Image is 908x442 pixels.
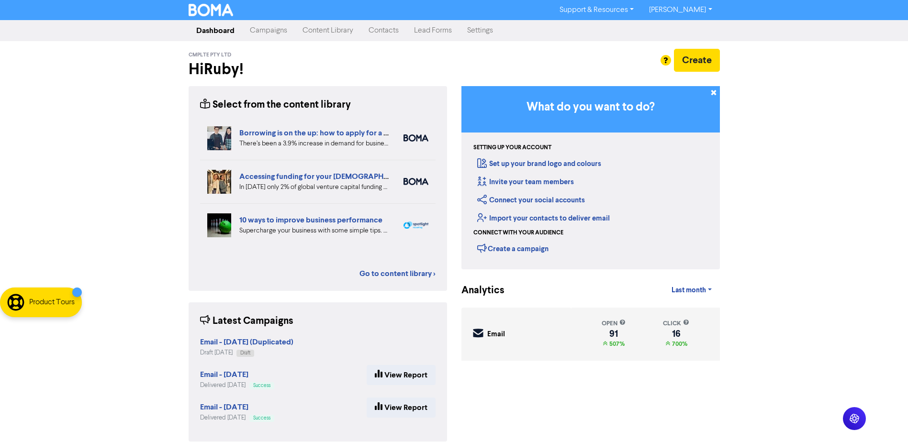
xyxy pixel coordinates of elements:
a: Lead Forms [406,21,460,40]
span: Draft [240,351,250,355]
div: 16 [663,330,689,338]
a: Email - [DATE] [200,404,248,411]
div: click [663,319,689,328]
a: Invite your team members [477,177,574,187]
span: Success [253,416,270,420]
div: open [602,319,626,328]
a: Import your contacts to deliver email [477,214,610,223]
img: BOMA Logo [189,4,234,16]
div: Delivered [DATE] [200,413,274,422]
a: Set up your brand logo and colours [477,159,601,168]
img: boma [404,178,428,185]
span: Success [253,383,270,388]
a: View Report [367,398,436,418]
span: CMPLTE Pty Ltd [189,52,231,58]
a: Go to content library > [359,268,436,279]
div: There’s been a 3.9% increase in demand for business loans from Aussie businesses. Find out the be... [239,139,389,149]
div: Getting Started in BOMA [461,86,720,269]
a: Connect your social accounts [477,196,585,205]
div: In 2024 only 2% of global venture capital funding went to female-only founding teams. We highligh... [239,182,389,192]
a: 10 ways to improve business performance [239,215,382,225]
a: Campaigns [242,21,295,40]
span: 700% [670,340,687,348]
strong: Email - [DATE] [200,402,248,412]
a: Email - [DATE] [200,371,248,379]
a: Dashboard [189,21,242,40]
h3: What do you want to do? [476,100,706,114]
a: View Report [367,365,436,385]
a: Support & Resources [552,2,641,18]
a: Contacts [361,21,406,40]
div: Email [487,329,505,340]
strong: Email - [DATE] (Duplicated) [200,337,293,347]
div: Latest Campaigns [200,314,293,329]
button: Create [674,49,720,72]
div: Connect with your audience [473,229,563,237]
div: Draft [DATE] [200,348,293,357]
a: Content Library [295,21,361,40]
strong: Email - [DATE] [200,370,248,379]
a: Settings [460,21,501,40]
span: 507% [607,340,625,348]
a: Accessing funding for your [DEMOGRAPHIC_DATA]-led businesses [239,172,473,181]
div: Create a campaign [477,241,549,255]
div: Delivered [DATE] [200,381,274,390]
span: Last month [672,286,706,295]
a: Borrowing is on the up: how to apply for a business loan [239,128,429,138]
img: spotlight [404,221,428,229]
div: 91 [602,330,626,338]
div: Analytics [461,283,493,298]
a: Email - [DATE] (Duplicated) [200,339,293,346]
img: boma [404,134,428,142]
iframe: Chat Widget [860,396,908,442]
a: [PERSON_NAME] [641,2,719,18]
div: Supercharge your business with some simple tips. Eliminate distractions & bad customers, get a pl... [239,226,389,236]
div: Select from the content library [200,98,351,112]
h2: Hi Ruby ! [189,60,447,78]
a: Last month [664,281,719,300]
div: Setting up your account [473,144,551,152]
